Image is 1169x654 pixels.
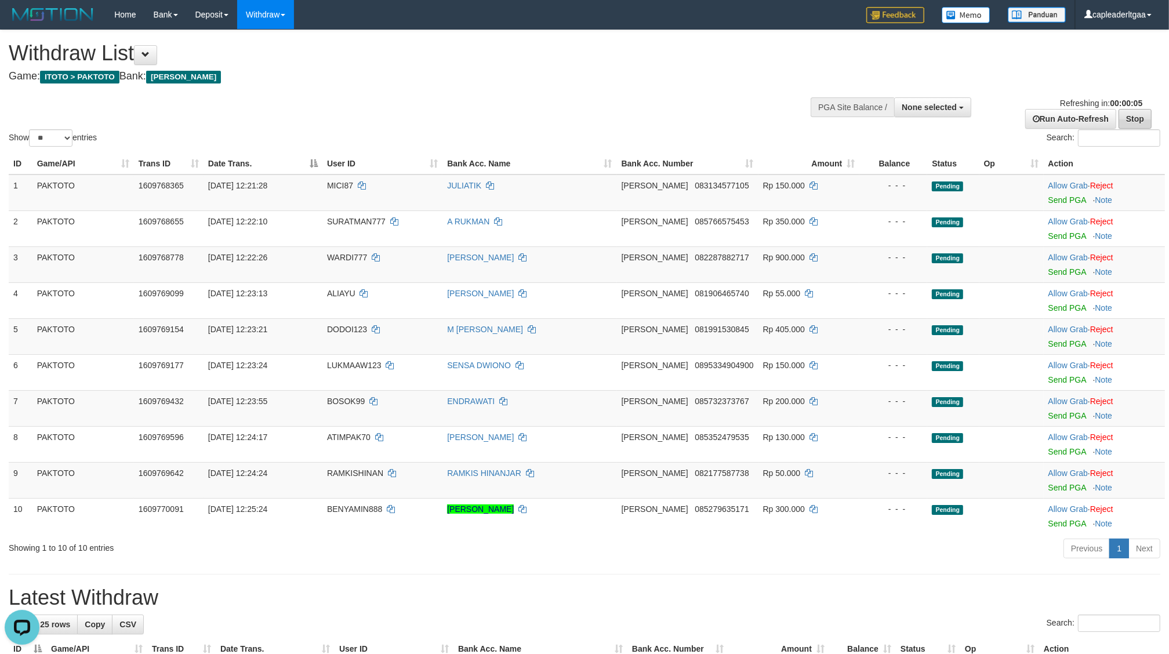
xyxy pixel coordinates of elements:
[208,325,267,334] span: [DATE] 12:23:21
[139,397,184,406] span: 1609769432
[1048,289,1088,298] a: Allow Grab
[1095,483,1113,492] a: Note
[1048,289,1090,298] span: ·
[1095,267,1113,277] a: Note
[1090,217,1113,226] a: Reject
[1048,253,1088,262] a: Allow Grab
[5,5,39,39] button: Open LiveChat chat widget
[622,181,688,190] span: [PERSON_NAME]
[1095,411,1113,420] a: Note
[327,289,355,298] span: ALIAYU
[1090,468,1113,478] a: Reject
[894,97,971,117] button: None selected
[208,504,267,514] span: [DATE] 12:25:24
[979,153,1044,175] th: Op: activate to sort column ascending
[695,504,749,514] span: Copy 085279635171 to clipboard
[763,504,805,514] span: Rp 300.000
[1095,447,1113,456] a: Note
[1048,231,1086,241] a: Send PGA
[1090,361,1113,370] a: Reject
[1095,195,1113,205] a: Note
[1119,109,1152,129] a: Stop
[139,253,184,262] span: 1609768778
[695,181,749,190] span: Copy 083134577105 to clipboard
[695,289,749,298] span: Copy 081906465740 to clipboard
[208,181,267,190] span: [DATE] 12:21:28
[9,129,97,147] label: Show entries
[763,325,805,334] span: Rp 405.000
[1044,175,1165,211] td: ·
[622,433,688,442] span: [PERSON_NAME]
[864,288,923,299] div: - - -
[1048,411,1086,420] a: Send PGA
[29,129,72,147] select: Showentries
[9,586,1160,609] h1: Latest Withdraw
[1048,253,1090,262] span: ·
[617,153,758,175] th: Bank Acc. Number: activate to sort column ascending
[146,71,221,83] span: [PERSON_NAME]
[1048,181,1090,190] span: ·
[1048,447,1086,456] a: Send PGA
[32,498,134,534] td: PAKTOTO
[1044,246,1165,282] td: ·
[32,390,134,426] td: PAKTOTO
[1048,375,1086,384] a: Send PGA
[9,537,478,554] div: Showing 1 to 10 of 10 entries
[32,282,134,318] td: PAKTOTO
[139,504,184,514] span: 1609770091
[1047,615,1160,632] label: Search:
[1044,498,1165,534] td: ·
[1128,539,1160,558] a: Next
[9,498,32,534] td: 10
[85,620,105,629] span: Copy
[1048,217,1088,226] a: Allow Grab
[9,354,32,390] td: 6
[32,462,134,498] td: PAKTOTO
[1044,318,1165,354] td: ·
[327,361,382,370] span: LUKMAAW123
[1063,539,1110,558] a: Previous
[1095,231,1113,241] a: Note
[932,469,963,479] span: Pending
[447,181,481,190] a: JULIATIK
[1109,539,1129,558] a: 1
[695,433,749,442] span: Copy 085352479535 to clipboard
[1048,303,1086,313] a: Send PGA
[327,325,367,334] span: DODOI123
[927,153,979,175] th: Status
[32,354,134,390] td: PAKTOTO
[32,210,134,246] td: PAKTOTO
[695,397,749,406] span: Copy 085732373767 to clipboard
[139,217,184,226] span: 1609768655
[864,395,923,407] div: - - -
[1044,153,1165,175] th: Action
[1110,99,1142,108] strong: 00:00:05
[622,361,688,370] span: [PERSON_NAME]
[139,433,184,442] span: 1609769596
[119,620,136,629] span: CSV
[1090,397,1113,406] a: Reject
[1048,217,1090,226] span: ·
[208,361,267,370] span: [DATE] 12:23:24
[811,97,894,117] div: PGA Site Balance /
[763,468,801,478] span: Rp 50.000
[208,253,267,262] span: [DATE] 12:22:26
[942,7,990,23] img: Button%20Memo.svg
[1095,375,1113,384] a: Note
[866,7,924,23] img: Feedback.jpg
[695,325,749,334] span: Copy 081991530845 to clipboard
[327,433,371,442] span: ATIMPAK70
[208,289,267,298] span: [DATE] 12:23:13
[1048,483,1086,492] a: Send PGA
[622,325,688,334] span: [PERSON_NAME]
[1025,109,1116,129] a: Run Auto-Refresh
[1090,433,1113,442] a: Reject
[9,210,32,246] td: 2
[864,431,923,443] div: - - -
[1048,397,1090,406] span: ·
[695,468,749,478] span: Copy 082177587738 to clipboard
[695,361,753,370] span: Copy 0895334904900 to clipboard
[1048,433,1088,442] a: Allow Grab
[622,504,688,514] span: [PERSON_NAME]
[864,252,923,263] div: - - -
